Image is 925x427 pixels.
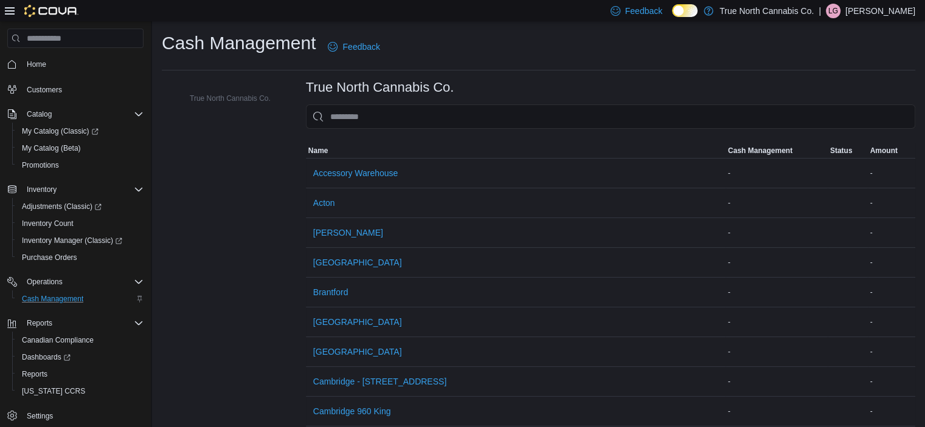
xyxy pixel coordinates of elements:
[2,407,148,425] button: Settings
[313,256,402,268] span: [GEOGRAPHIC_DATA]
[12,232,148,249] a: Inventory Manager (Classic)
[27,411,53,421] span: Settings
[22,316,57,330] button: Reports
[845,4,915,18] p: [PERSON_NAME]
[868,315,916,329] div: -
[17,199,106,214] a: Adjustments (Classic)
[308,369,451,394] button: Cambridge - [STREET_ADDRESS]
[868,344,916,359] div: -
[22,143,81,153] span: My Catalog (Beta)
[17,250,82,265] a: Purchase Orders
[868,404,916,418] div: -
[17,216,144,231] span: Inventory Count
[22,275,68,289] button: Operations
[313,167,398,179] span: Accessory Warehouse
[17,384,90,398] a: [US_STATE] CCRS
[22,386,85,396] span: [US_STATE] CCRS
[17,292,144,306] span: Cash Management
[173,91,275,106] button: True North Cannabis Co.
[313,197,335,209] span: Acton
[22,107,144,121] span: Catalog
[22,408,144,423] span: Settings
[868,166,916,180] div: -
[12,140,148,157] button: My Catalog (Beta)
[17,158,64,173] a: Promotions
[828,4,838,18] span: LG
[12,383,148,400] button: [US_STATE] CCRS
[22,294,83,304] span: Cash Management
[27,185,57,194] span: Inventory
[12,366,148,383] button: Reports
[313,405,391,417] span: Cambridge 960 King
[27,109,52,119] span: Catalog
[719,4,814,18] p: True North Cannabis Co.
[308,191,340,215] button: Acton
[17,367,52,381] a: Reports
[22,182,61,197] button: Inventory
[870,146,898,155] span: Amount
[27,277,63,287] span: Operations
[308,161,403,185] button: Accessory Warehouse
[625,5,662,17] span: Feedback
[313,346,402,358] span: [GEOGRAPHIC_DATA]
[672,4,698,17] input: Dark Mode
[17,350,75,364] a: Dashboards
[17,158,144,173] span: Promotions
[726,255,828,270] div: -
[726,285,828,299] div: -
[22,352,71,362] span: Dashboards
[2,181,148,198] button: Inventory
[12,198,148,215] a: Adjustments (Classic)
[162,31,316,55] h1: Cash Management
[22,219,74,228] span: Inventory Count
[308,310,407,334] button: [GEOGRAPHIC_DATA]
[323,35,384,59] a: Feedback
[726,166,828,180] div: -
[308,340,407,364] button: [GEOGRAPHIC_DATA]
[27,318,52,328] span: Reports
[17,384,144,398] span: Washington CCRS
[17,250,144,265] span: Purchase Orders
[308,280,353,304] button: Brantford
[17,199,144,214] span: Adjustments (Classic)
[12,290,148,307] button: Cash Management
[22,409,58,423] a: Settings
[17,292,88,306] a: Cash Management
[17,141,144,155] span: My Catalog (Beta)
[819,4,821,18] p: |
[17,233,127,248] a: Inventory Manager (Classic)
[22,253,77,262] span: Purchase Orders
[308,399,396,423] button: Cambridge 960 King
[27,60,46,69] span: Home
[306,143,726,158] button: Name
[313,316,402,328] span: [GEOGRAPHIC_DATA]
[828,143,868,158] button: Status
[726,225,828,240] div: -
[190,94,271,103] span: True North Cannabis Co.
[313,286,348,298] span: Brantford
[22,81,144,97] span: Customers
[17,216,78,231] a: Inventory Count
[17,124,144,138] span: My Catalog (Classic)
[726,143,828,158] button: Cash Management
[22,202,102,211] span: Adjustments (Classic)
[726,315,828,329] div: -
[868,225,916,240] div: -
[342,41,379,53] span: Feedback
[17,124,103,138] a: My Catalog (Classic)
[24,5,78,17] img: Cova
[17,367,144,381] span: Reports
[12,249,148,266] button: Purchase Orders
[868,255,916,270] div: -
[17,333,144,347] span: Canadian Compliance
[308,250,407,275] button: [GEOGRAPHIC_DATA]
[12,157,148,174] button: Promotions
[306,104,915,129] input: This is a search bar. As you type, the results lower in the page will automatically filter.
[726,374,828,389] div: -
[22,369,47,379] span: Reports
[12,349,148,366] a: Dashboards
[12,215,148,232] button: Inventory Count
[22,126,99,136] span: My Catalog (Classic)
[868,196,916,210] div: -
[2,315,148,332] button: Reports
